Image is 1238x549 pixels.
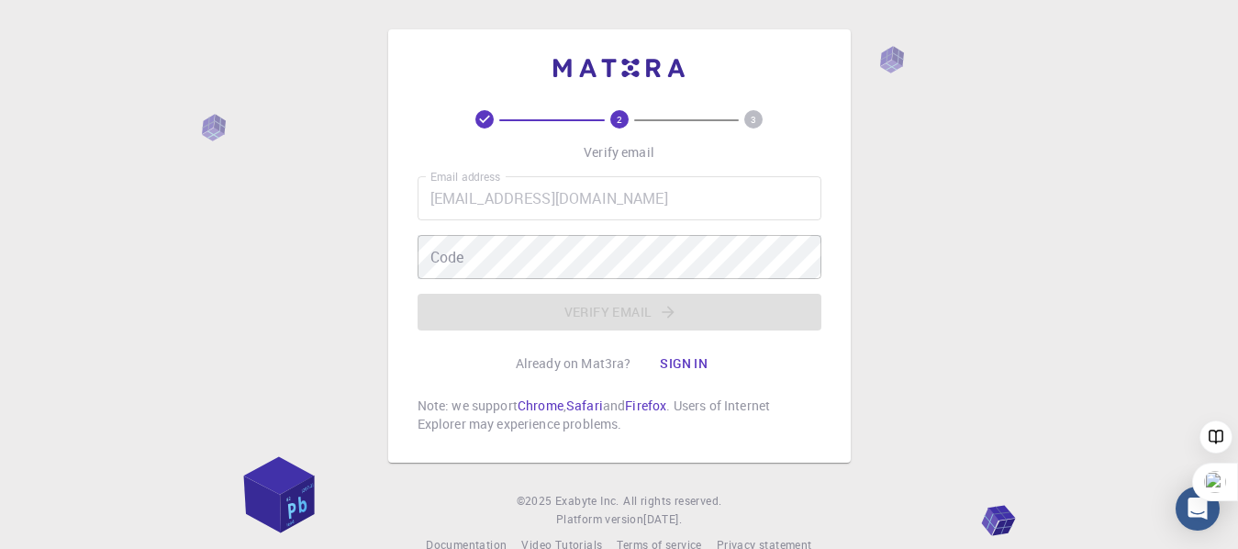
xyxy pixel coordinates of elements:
text: 2 [617,113,622,126]
a: [DATE]. [643,510,682,529]
p: Note: we support , and . Users of Internet Explorer may experience problems. [418,397,821,433]
span: All rights reserved. [623,492,721,510]
text: 3 [751,113,756,126]
span: [DATE] . [643,511,682,526]
a: Firefox [625,397,666,414]
a: Safari [566,397,603,414]
p: Already on Mat3ra? [516,354,631,373]
span: Platform version [556,510,643,529]
span: Exabyte Inc. [555,493,619,508]
a: Chrome [518,397,563,414]
button: Sign in [645,345,722,382]
div: Open Intercom Messenger [1176,487,1220,531]
span: © 2025 [517,492,555,510]
a: Exabyte Inc. [555,492,619,510]
label: Email address [430,169,500,185]
p: Verify email [584,143,654,162]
